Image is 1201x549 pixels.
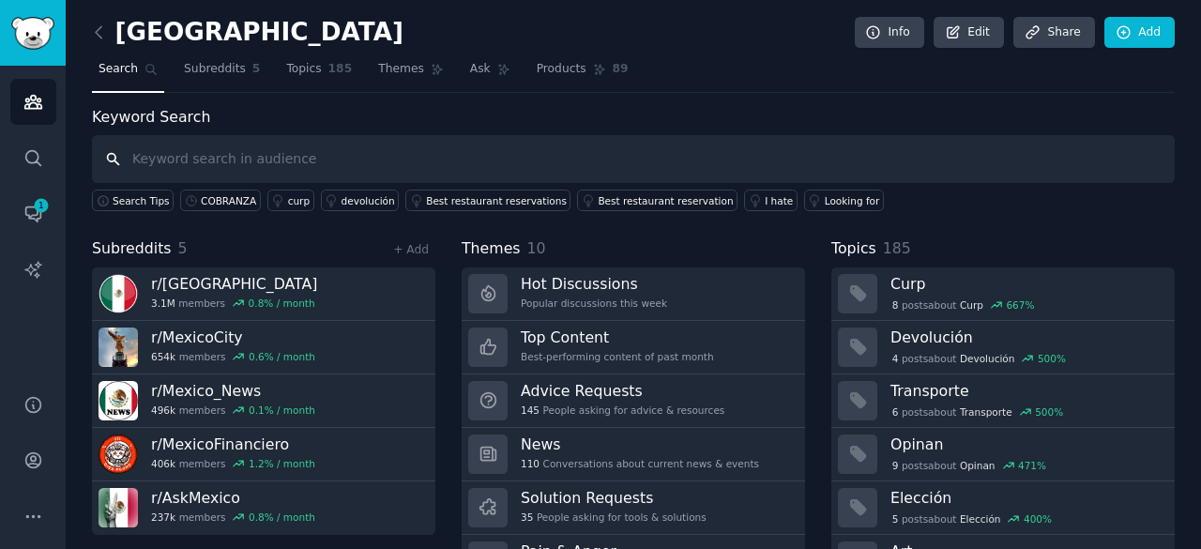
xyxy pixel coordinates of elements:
div: I hate [765,194,793,207]
div: members [151,511,315,524]
span: Search Tips [113,194,170,207]
a: Products89 [530,54,635,93]
h3: r/ [GEOGRAPHIC_DATA] [151,274,317,294]
h3: r/ MexicoFinanciero [151,435,315,454]
a: devolución [321,190,400,211]
a: Share [1013,17,1094,49]
span: 145 [521,404,540,417]
div: members [151,404,315,417]
a: Curp8postsaboutCurp667% [831,267,1175,321]
div: post s about [890,404,1065,420]
img: Mexico_News [99,381,138,420]
a: + Add [393,243,429,256]
div: COBRANZA [201,194,256,207]
a: 1 [10,191,56,236]
h3: Devolución [890,328,1162,347]
span: 406k [151,457,175,470]
h3: r/ AskMexico [151,488,315,508]
a: Advice Requests145People asking for advice & resources [462,374,805,428]
span: Themes [462,237,521,261]
span: 5 [892,512,899,526]
span: 4 [892,352,899,365]
div: 0.8 % / month [249,511,315,524]
div: curp [288,194,310,207]
a: News110Conversations about current news & events [462,428,805,481]
a: Hot DiscussionsPopular discussions this week [462,267,805,321]
h3: Solution Requests [521,488,707,508]
span: Devolución [960,352,1015,365]
div: Popular discussions this week [521,297,667,310]
div: 0.1 % / month [249,404,315,417]
div: post s about [890,511,1054,527]
h3: Opinan [890,435,1162,454]
a: Subreddits5 [177,54,266,93]
span: Curp [960,298,983,312]
div: Looking for [825,194,880,207]
h3: r/ Mexico_News [151,381,315,401]
a: Info [855,17,924,49]
span: 654k [151,350,175,363]
span: 10 [527,239,546,257]
div: Conversations about current news & events [521,457,759,470]
div: 471 % [1018,459,1046,472]
div: members [151,297,317,310]
a: Search [92,54,164,93]
div: 400 % [1024,512,1052,526]
a: r/MexicoCity654kmembers0.6% / month [92,321,435,374]
a: Themes [372,54,450,93]
a: Add [1104,17,1175,49]
h3: News [521,435,759,454]
h3: Curp [890,274,1162,294]
label: Keyword Search [92,108,210,126]
button: Search Tips [92,190,174,211]
a: Topics185 [280,54,358,93]
span: Topics [831,237,876,261]
span: 185 [328,61,353,78]
div: 0.8 % / month [249,297,315,310]
span: 5 [252,61,261,78]
div: post s about [890,297,1036,313]
img: mexico [99,274,138,313]
span: 237k [151,511,175,524]
a: r/Mexico_News496kmembers0.1% / month [92,374,435,428]
span: Products [537,61,586,78]
span: Themes [378,61,424,78]
a: Looking for [804,190,884,211]
span: 5 [178,239,188,257]
span: 8 [892,298,899,312]
div: People asking for tools & solutions [521,511,707,524]
h3: Transporte [890,381,1162,401]
div: 0.6 % / month [249,350,315,363]
a: Top ContentBest-performing content of past month [462,321,805,374]
span: 1 [33,199,50,212]
h3: Hot Discussions [521,274,667,294]
div: 500 % [1035,405,1063,419]
span: 9 [892,459,899,472]
span: 110 [521,457,540,470]
div: Best restaurant reservations [426,194,567,207]
span: 185 [883,239,911,257]
span: Subreddits [92,237,172,261]
span: Ask [470,61,491,78]
span: 89 [613,61,629,78]
a: Transporte6postsaboutTransporte500% [831,374,1175,428]
h3: r/ MexicoCity [151,328,315,347]
span: 35 [521,511,533,524]
a: Ask [464,54,517,93]
a: r/[GEOGRAPHIC_DATA]3.1Mmembers0.8% / month [92,267,435,321]
div: post s about [890,350,1068,367]
span: Opinan [960,459,996,472]
h2: [GEOGRAPHIC_DATA] [92,18,403,48]
a: Edit [934,17,1004,49]
a: Elección5postsaboutElección400% [831,481,1175,535]
img: MexicoFinanciero [99,435,138,474]
div: post s about [890,457,1048,474]
a: curp [267,190,314,211]
span: Topics [286,61,321,78]
img: GummySearch logo [11,17,54,50]
div: Best restaurant reservation [598,194,733,207]
input: Keyword search in audience [92,135,1175,183]
div: People asking for advice & resources [521,404,724,417]
img: MexicoCity [99,328,138,367]
a: Best restaurant reservation [577,190,737,211]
